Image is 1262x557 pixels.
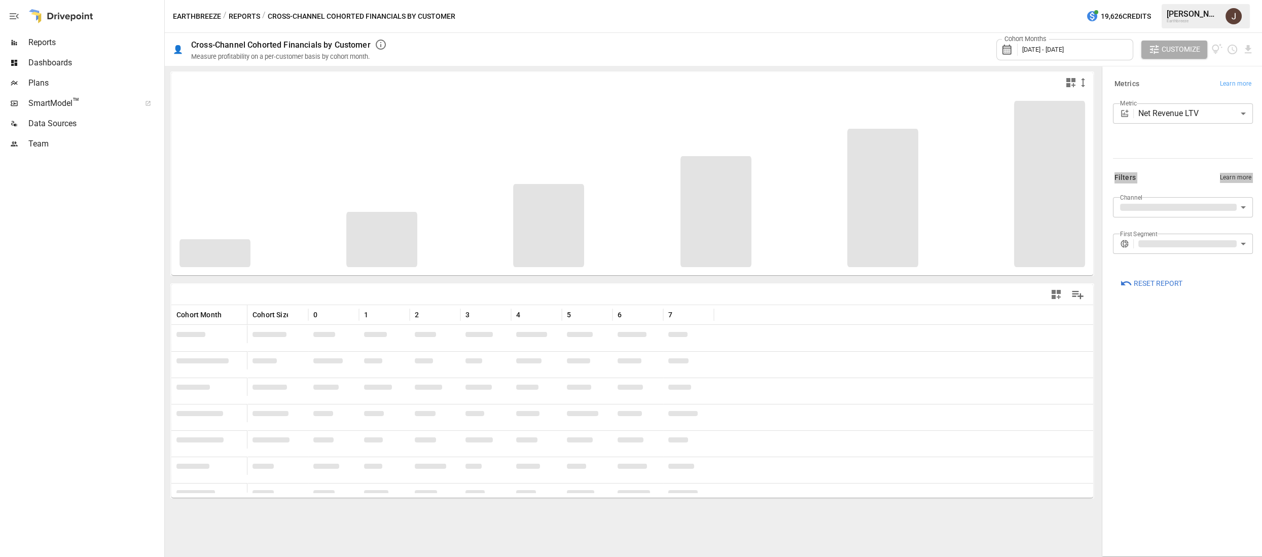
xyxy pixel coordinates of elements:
button: Sort [623,308,637,322]
button: Sort [673,308,688,322]
button: Reports [229,10,260,23]
span: Cohort Size [253,310,291,320]
button: Sort [420,308,434,322]
span: Dashboards [28,57,162,69]
span: Cohort Month [176,310,222,320]
div: Net Revenue LTV [1138,103,1253,124]
button: Schedule report [1227,44,1238,55]
button: Sort [369,308,383,322]
div: Earthbreeze [1167,19,1219,23]
div: Cross-Channel Cohorted Financials by Customer [191,40,371,50]
span: Reset Report [1134,277,1182,290]
div: / [223,10,227,23]
button: Sort [471,308,485,322]
label: First Segment [1120,230,1158,238]
span: ™ [73,96,80,108]
button: 19,626Credits [1082,7,1155,26]
button: Manage Columns [1066,283,1089,306]
label: Metric [1120,99,1137,107]
span: Data Sources [28,118,162,130]
span: 4 [516,310,520,320]
button: View documentation [1211,41,1223,59]
div: [PERSON_NAME] [1167,9,1219,19]
button: Sort [318,308,333,322]
button: Sort [521,308,535,322]
span: 0 [313,310,317,320]
span: 7 [668,310,672,320]
button: Sort [572,308,586,322]
span: 6 [618,310,622,320]
span: 1 [364,310,368,320]
span: Team [28,138,162,150]
button: Download report [1242,44,1254,55]
button: Sort [289,308,303,322]
span: 19,626 Credits [1101,10,1151,23]
span: Reports [28,36,162,49]
div: / [262,10,266,23]
button: Jon Wedel [1219,2,1248,30]
span: Learn more [1220,79,1251,89]
span: 2 [415,310,419,320]
img: Jon Wedel [1225,8,1242,24]
label: Cohort Months [1002,34,1049,44]
span: Learn more [1220,173,1251,183]
div: Measure profitability on a per-customer basis by cohort month. [191,53,370,60]
button: Customize [1141,41,1207,59]
div: 👤 [173,45,183,54]
button: Earthbreeze [173,10,221,23]
button: Reset Report [1113,274,1189,292]
span: SmartModel [28,97,134,109]
label: Channel [1120,193,1142,202]
button: Sort [223,308,237,322]
h6: Metrics [1114,79,1139,90]
span: Customize [1162,43,1200,56]
span: 5 [567,310,571,320]
span: Plans [28,77,162,89]
span: 3 [465,310,470,320]
span: [DATE] - [DATE] [1022,46,1064,53]
h6: Filters [1114,172,1136,183]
